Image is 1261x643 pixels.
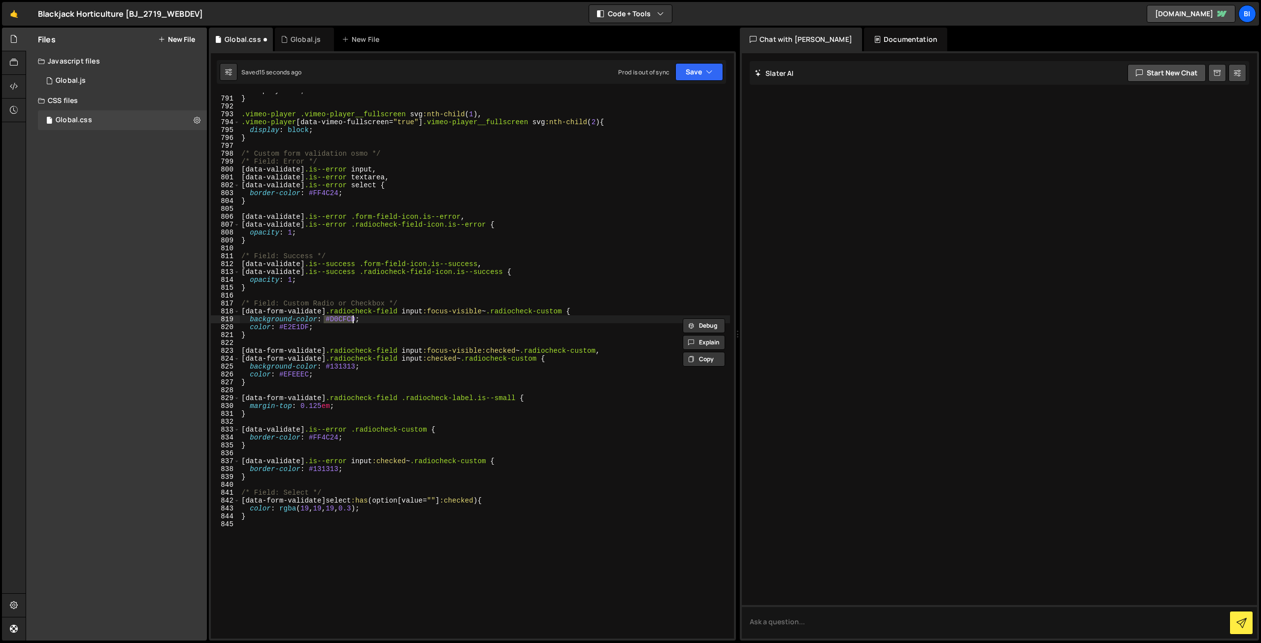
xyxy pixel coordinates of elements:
[211,512,240,520] div: 844
[225,34,261,44] div: Global.css
[211,173,240,181] div: 801
[211,150,240,158] div: 798
[211,300,240,307] div: 817
[26,91,207,110] div: CSS files
[26,51,207,71] div: Javascript files
[211,292,240,300] div: 816
[211,284,240,292] div: 815
[241,68,301,76] div: Saved
[211,481,240,489] div: 840
[342,34,383,44] div: New File
[211,252,240,260] div: 811
[211,205,240,213] div: 805
[683,335,725,350] button: Explain
[211,402,240,410] div: 830
[211,418,240,426] div: 832
[211,339,240,347] div: 822
[211,386,240,394] div: 828
[211,378,240,386] div: 827
[211,497,240,505] div: 842
[675,63,723,81] button: Save
[683,318,725,333] button: Debug
[211,394,240,402] div: 829
[211,134,240,142] div: 796
[211,237,240,244] div: 809
[1128,64,1206,82] button: Start new chat
[38,34,56,45] h2: Files
[211,260,240,268] div: 812
[864,28,947,51] div: Documentation
[211,102,240,110] div: 792
[211,110,240,118] div: 793
[211,276,240,284] div: 814
[1238,5,1256,23] a: Bi
[211,355,240,363] div: 824
[211,434,240,441] div: 834
[211,371,240,378] div: 826
[38,8,203,20] div: Blackjack Horticulture [BJ_2719_WEBDEV]
[211,520,240,528] div: 845
[291,34,321,44] div: Global.js
[211,118,240,126] div: 794
[211,95,240,102] div: 791
[755,68,794,78] h2: Slater AI
[211,363,240,371] div: 825
[211,126,240,134] div: 795
[211,221,240,229] div: 807
[211,307,240,315] div: 818
[211,505,240,512] div: 843
[211,315,240,323] div: 819
[211,465,240,473] div: 838
[211,331,240,339] div: 821
[211,426,240,434] div: 833
[211,181,240,189] div: 802
[211,213,240,221] div: 806
[158,35,195,43] button: New File
[38,110,207,130] div: 16258/43966.css
[211,449,240,457] div: 836
[211,166,240,173] div: 800
[211,189,240,197] div: 803
[211,244,240,252] div: 810
[211,142,240,150] div: 797
[2,2,26,26] a: 🤙
[211,197,240,205] div: 804
[589,5,672,23] button: Code + Tools
[211,158,240,166] div: 799
[211,457,240,465] div: 837
[618,68,669,76] div: Prod is out of sync
[56,116,92,125] div: Global.css
[211,323,240,331] div: 820
[38,71,207,91] div: 16258/43868.js
[683,352,725,367] button: Copy
[740,28,862,51] div: Chat with [PERSON_NAME]
[56,76,86,85] div: Global.js
[211,268,240,276] div: 813
[211,473,240,481] div: 839
[211,489,240,497] div: 841
[259,68,301,76] div: 15 seconds ago
[1147,5,1235,23] a: [DOMAIN_NAME]
[211,441,240,449] div: 835
[211,410,240,418] div: 831
[211,229,240,237] div: 808
[211,347,240,355] div: 823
